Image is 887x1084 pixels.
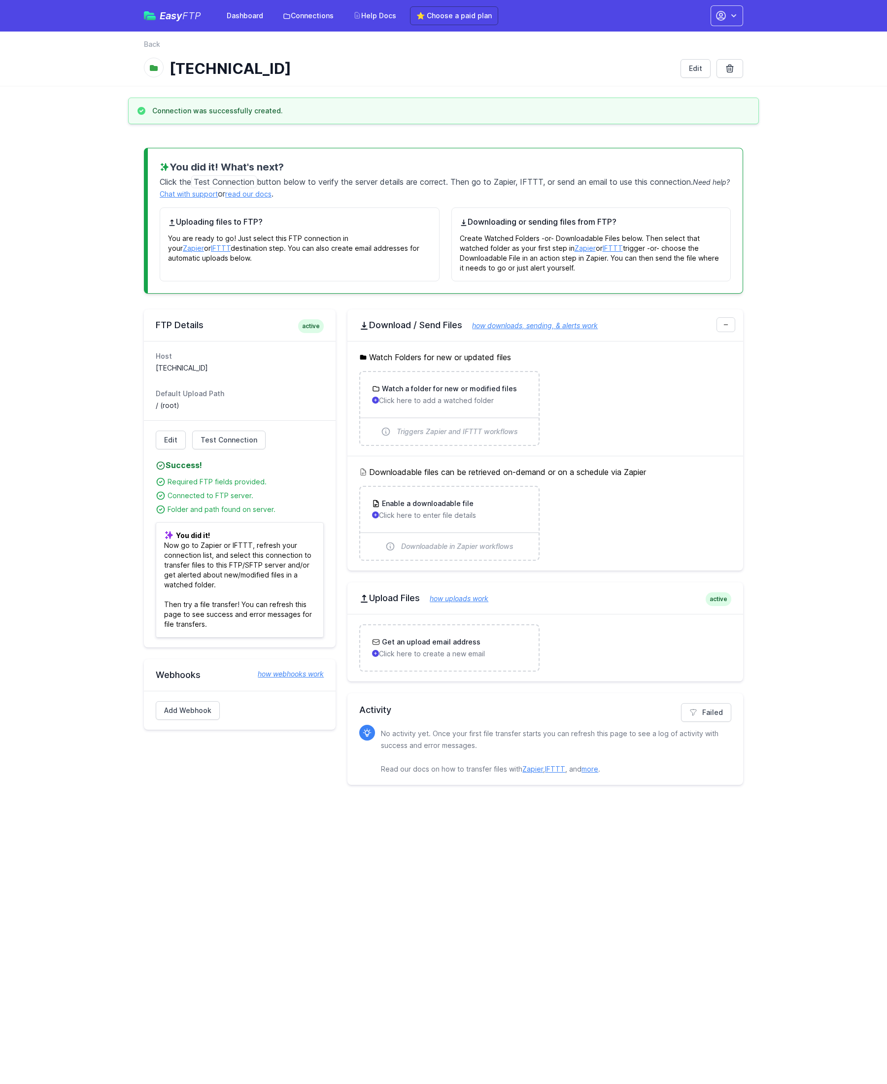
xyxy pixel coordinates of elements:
[693,178,730,186] span: Need help?
[168,491,324,501] div: Connected to FTP server.
[581,765,598,773] a: more
[183,244,204,252] a: Zapier
[156,701,220,720] a: Add Webhook
[168,477,324,487] div: Required FTP fields provided.
[380,384,517,394] h3: Watch a folder for new or modified files
[462,321,598,330] a: how downloads, sending, & alerts work
[168,228,431,263] p: You are ready to go! Just select this FTP connection in your or destination step. You can also cr...
[360,372,538,445] a: Watch a folder for new or modified files Click here to add a watched folder Triggers Zapier and I...
[359,466,731,478] h5: Downloadable files can be retrieved on-demand or on a schedule via Zapier
[298,319,324,333] span: active
[176,531,210,540] b: You did it!
[144,39,160,49] a: Back
[144,39,743,55] nav: Breadcrumb
[160,11,201,21] span: Easy
[225,190,272,198] a: read our docs
[156,319,324,331] h2: FTP Details
[191,175,257,188] span: Test Connection
[170,60,673,77] h1: [TECHNICAL_ID]
[156,401,324,410] dd: / (root)
[201,435,257,445] span: Test Connection
[372,510,526,520] p: Click here to enter file details
[397,427,518,437] span: Triggers Zapier and IFTTT workflows
[211,244,231,252] a: IFTTT
[603,244,623,252] a: IFTTT
[152,106,283,116] h3: Connection was successfully created.
[381,728,723,775] p: No activity yet. Once your first file transfer starts you can refresh this page to see a log of a...
[144,11,201,21] a: EasyFTP
[359,592,731,604] h2: Upload Files
[420,594,488,603] a: how uploads work
[380,637,480,647] h3: Get an upload email address
[359,703,731,717] h2: Activity
[168,505,324,514] div: Folder and path found on server.
[380,499,474,508] h3: Enable a downloadable file
[156,522,324,638] p: Now go to Zapier or IFTTT, refresh your connection list, and select this connection to transfer f...
[221,7,269,25] a: Dashboard
[575,244,596,252] a: Zapier
[156,389,324,399] dt: Default Upload Path
[359,319,731,331] h2: Download / Send Files
[160,190,218,198] a: Chat with support
[522,765,543,773] a: Zapier
[192,431,266,449] a: Test Connection
[156,459,324,471] h4: Success!
[360,625,538,671] a: Get an upload email address Click here to create a new email
[681,703,731,722] a: Failed
[838,1035,875,1072] iframe: Drift Widget Chat Controller
[347,7,402,25] a: Help Docs
[160,160,731,174] h3: You did it! What's next?
[410,6,498,25] a: ⭐ Choose a paid plan
[144,11,156,20] img: easyftp_logo.png
[401,542,513,551] span: Downloadable in Zapier workflows
[359,351,731,363] h5: Watch Folders for new or updated files
[372,649,526,659] p: Click here to create a new email
[706,592,731,606] span: active
[248,669,324,679] a: how webhooks work
[156,669,324,681] h2: Webhooks
[160,174,731,200] p: Click the button below to verify the server details are correct. Then go to Zapier, IFTTT, or sen...
[156,431,186,449] a: Edit
[168,216,431,228] h4: Uploading files to FTP?
[156,351,324,361] dt: Host
[277,7,340,25] a: Connections
[182,10,201,22] span: FTP
[360,487,538,560] a: Enable a downloadable file Click here to enter file details Downloadable in Zapier workflows
[681,59,711,78] a: Edit
[545,765,565,773] a: IFTTT
[460,216,723,228] h4: Downloading or sending files from FTP?
[460,228,723,273] p: Create Watched Folders -or- Downloadable Files below. Then select that watched folder as your fir...
[372,396,526,406] p: Click here to add a watched folder
[156,363,324,373] dd: [TECHNICAL_ID]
